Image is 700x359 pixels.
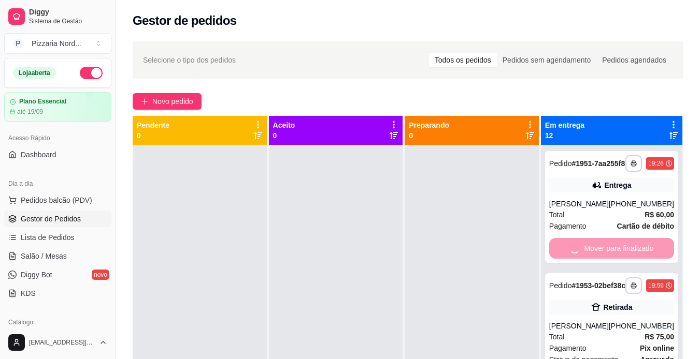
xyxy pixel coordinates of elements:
[609,321,674,331] div: [PHONE_NUMBER]
[80,67,103,79] button: Alterar Status
[21,214,81,224] span: Gestor de Pedidos
[133,12,237,29] h2: Gestor de pedidos
[4,175,111,192] div: Dia a dia
[572,159,625,168] strong: # 1951-7aa255f8
[4,130,111,146] div: Acesso Rápido
[21,251,67,261] span: Salão / Mesas
[596,53,672,67] div: Pedidos agendados
[497,53,596,67] div: Pedidos sem agendamento
[21,232,75,243] span: Lista de Pedidos
[21,195,92,205] span: Pedidos balcão (PDV)
[21,288,36,298] span: KDS
[17,108,43,116] article: até 19/09
[549,342,587,354] span: Pagamento
[648,281,664,290] div: 19:56
[645,211,674,219] strong: R$ 60,00
[4,229,111,246] a: Lista de Pedidos
[4,92,111,122] a: Plano Essencialaté 19/09
[21,270,52,280] span: Diggy Bot
[137,130,169,141] p: 0
[4,266,111,283] a: Diggy Botnovo
[409,120,449,130] p: Preparando
[13,67,56,79] div: Loja aberta
[572,281,625,290] strong: # 1953-02bef38c
[545,130,584,141] p: 12
[4,146,111,163] a: Dashboard
[549,281,572,290] span: Pedido
[152,96,193,107] span: Novo pedido
[29,8,107,17] span: Diggy
[29,338,95,347] span: [EMAIL_ADDRESS][DOMAIN_NAME]
[645,333,674,341] strong: R$ 75,00
[4,211,111,227] a: Gestor de Pedidos
[549,321,609,331] div: [PERSON_NAME]
[429,53,497,67] div: Todos os pedidos
[549,199,609,209] div: [PERSON_NAME]
[648,159,664,168] div: 19:26
[549,209,565,220] span: Total
[21,149,56,160] span: Dashboard
[4,192,111,208] button: Pedidos balcão (PDV)
[4,285,111,302] a: KDS
[409,130,449,141] p: 0
[4,33,111,54] button: Select a team
[29,17,107,25] span: Sistema de Gestão
[4,314,111,331] div: Catálogo
[133,93,202,110] button: Novo pedido
[141,98,148,105] span: plus
[604,180,631,190] div: Entrega
[640,344,674,352] strong: Pix online
[4,330,111,355] button: [EMAIL_ADDRESS][DOMAIN_NAME]
[32,38,81,49] div: Pizzaria Nord ...
[137,120,169,130] p: Pendente
[549,331,565,342] span: Total
[549,220,587,232] span: Pagamento
[617,222,674,230] strong: Cartão de débito
[13,38,23,49] span: P
[273,120,295,130] p: Aceito
[603,302,632,312] div: Retirada
[545,120,584,130] p: Em entrega
[4,248,111,264] a: Salão / Mesas
[549,159,572,168] span: Pedido
[143,54,236,66] span: Selecione o tipo dos pedidos
[4,4,111,29] a: DiggySistema de Gestão
[609,199,674,209] div: [PHONE_NUMBER]
[19,98,66,106] article: Plano Essencial
[273,130,295,141] p: 0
